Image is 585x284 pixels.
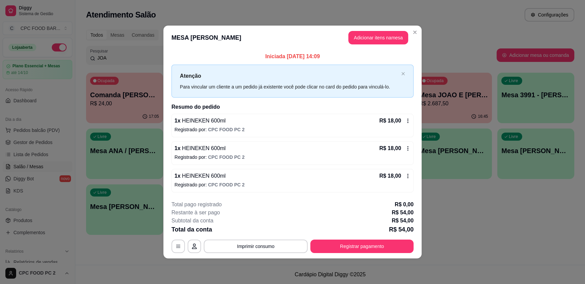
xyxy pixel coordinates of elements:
[180,83,398,91] div: Para vincular um cliente a um pedido já existente você pode clicar no card do pedido para vinculá...
[181,145,226,151] span: HEINEKEN 600ml
[171,225,212,234] p: Total da conta
[174,144,226,152] p: 1 x
[171,103,414,111] h2: Resumo do pedido
[180,72,398,80] p: Atenção
[181,173,226,179] span: HEINEKEN 600ml
[174,117,226,125] p: 1 x
[174,154,411,161] p: Registrado por:
[204,240,308,253] button: Imprimir consumo
[174,126,411,133] p: Registrado por:
[395,201,414,209] p: R$ 0,00
[379,144,401,152] p: R$ 18,00
[163,26,422,50] header: MESA [PERSON_NAME]
[208,154,245,160] span: CPC FOOD PC 2
[310,240,414,253] button: Registrar pagamento
[171,217,213,225] p: Subtotal da conta
[174,181,411,188] p: Registrado por:
[379,117,401,125] p: R$ 18,00
[208,127,245,132] span: CPC FOOD PC 2
[409,27,420,38] button: Close
[171,209,220,217] p: Restante à ser pago
[171,201,222,209] p: Total pago registrado
[174,172,226,180] p: 1 x
[348,31,408,44] button: Adicionar itens namesa
[171,52,414,61] p: Iniciada [DATE] 14:09
[389,225,414,234] p: R$ 54,00
[392,217,414,225] p: R$ 54,00
[379,172,401,180] p: R$ 18,00
[181,118,226,123] span: HEINEKEN 600ml
[208,182,245,187] span: CPC FOOD PC 2
[392,209,414,217] p: R$ 54,00
[401,72,405,76] button: close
